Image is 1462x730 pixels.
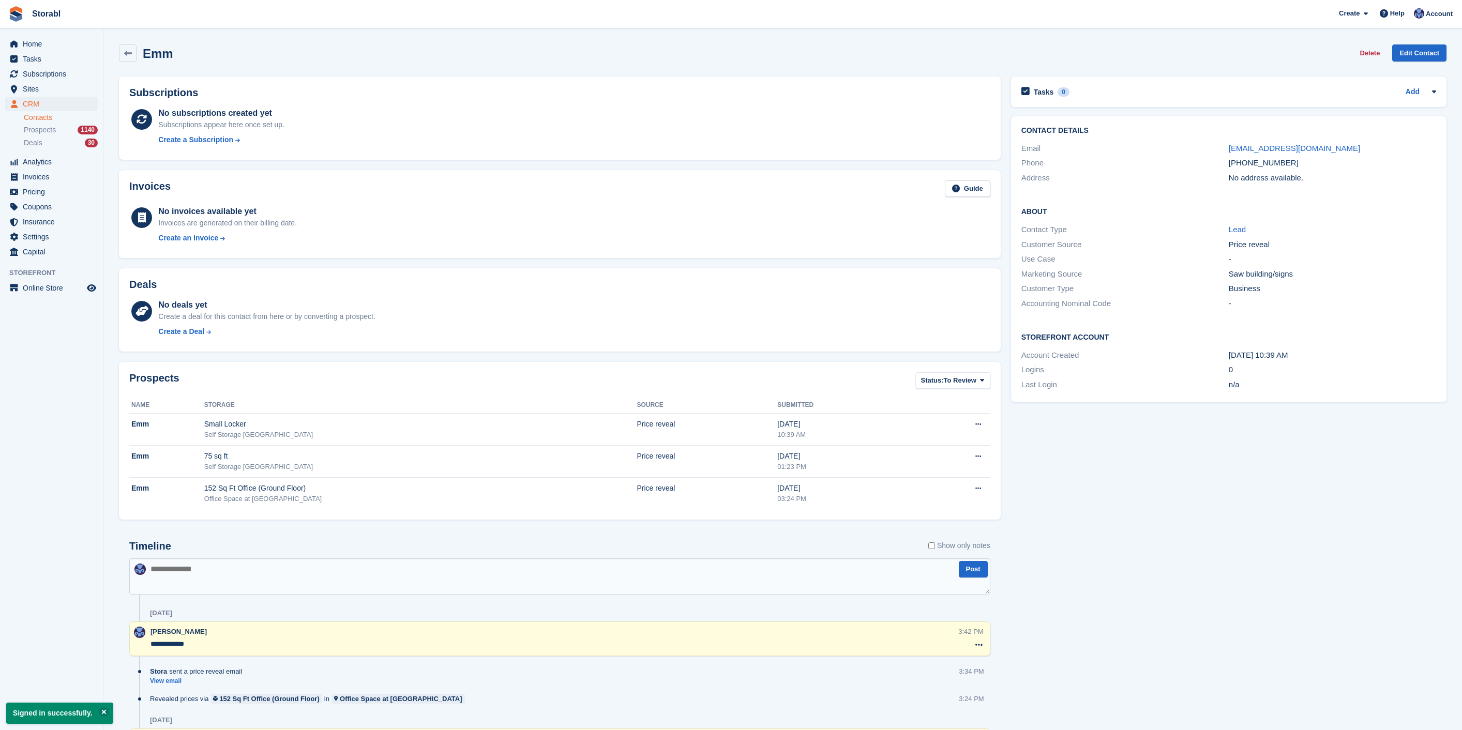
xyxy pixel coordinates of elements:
[150,628,207,635] span: [PERSON_NAME]
[129,372,179,391] h2: Prospects
[23,185,85,199] span: Pricing
[637,419,777,430] div: Price reveal
[9,268,103,278] span: Storefront
[5,155,98,169] a: menu
[1021,172,1229,184] div: Address
[5,230,98,244] a: menu
[150,666,167,676] span: Stora
[23,170,85,184] span: Invoices
[23,245,85,259] span: Capital
[85,139,98,147] div: 30
[158,233,218,244] div: Create an Invoice
[777,451,910,462] div: [DATE]
[5,97,98,111] a: menu
[158,299,375,311] div: No deals yet
[204,419,637,430] div: Small Locker
[928,540,935,551] input: Show only notes
[1229,298,1436,310] div: -
[1229,349,1436,361] div: [DATE] 10:39 AM
[6,703,113,724] p: Signed in successfully.
[1339,8,1360,19] span: Create
[5,215,98,229] a: menu
[5,200,98,214] a: menu
[204,462,637,472] div: Self Storage [GEOGRAPHIC_DATA]
[944,375,976,386] span: To Review
[210,694,322,704] a: 152 Sq Ft Office (Ground Floor)
[958,627,983,636] div: 3:42 PM
[1229,364,1436,376] div: 0
[1034,87,1054,97] h2: Tasks
[219,694,320,704] div: 152 Sq Ft Office (Ground Floor)
[158,233,297,244] a: Create an Invoice
[1229,283,1436,295] div: Business
[777,462,910,472] div: 01:23 PM
[1229,239,1436,251] div: Price reveal
[1021,283,1229,295] div: Customer Type
[129,180,171,197] h2: Invoices
[1021,364,1229,376] div: Logins
[1021,349,1229,361] div: Account Created
[129,87,990,99] h2: Subscriptions
[1021,379,1229,391] div: Last Login
[158,326,204,337] div: Create a Deal
[24,138,42,148] span: Deals
[23,82,85,96] span: Sites
[1426,9,1453,19] span: Account
[959,694,984,704] div: 3:24 PM
[23,37,85,51] span: Home
[331,694,465,704] a: Office Space at [GEOGRAPHIC_DATA]
[1355,44,1384,62] button: Delete
[5,185,98,199] a: menu
[131,419,204,430] div: Emm
[1229,253,1436,265] div: -
[150,666,247,676] div: sent a price reveal email
[85,282,98,294] a: Preview store
[340,694,462,704] div: Office Space at [GEOGRAPHIC_DATA]
[129,540,171,552] h2: Timeline
[945,180,990,197] a: Guide
[959,561,988,578] button: Post
[131,451,204,462] div: Emm
[158,134,233,145] div: Create a Subscription
[5,67,98,81] a: menu
[928,540,990,551] label: Show only notes
[1021,331,1436,342] h2: Storefront Account
[78,126,98,134] div: 1140
[204,430,637,440] div: Self Storage [GEOGRAPHIC_DATA]
[23,230,85,244] span: Settings
[777,483,910,494] div: [DATE]
[134,627,145,638] img: Tegan Ewart
[1021,224,1229,236] div: Contact Type
[1229,268,1436,280] div: Saw building/signs
[1229,144,1360,153] a: [EMAIL_ADDRESS][DOMAIN_NAME]
[129,279,157,291] h2: Deals
[150,716,172,724] div: [DATE]
[8,6,24,22] img: stora-icon-8386f47178a22dfd0bd8f6a31ec36ba5ce8667c1dd55bd0f319d3a0aa187defe.svg
[150,609,172,617] div: [DATE]
[158,134,284,145] a: Create a Subscription
[131,483,204,494] div: Emm
[129,397,204,414] th: Name
[150,694,470,704] div: Revealed prices via in
[150,677,247,686] a: View email
[23,281,85,295] span: Online Store
[959,666,984,676] div: 3:34 PM
[637,397,777,414] th: Source
[23,200,85,214] span: Coupons
[5,37,98,51] a: menu
[777,430,910,440] div: 10:39 AM
[24,138,98,148] a: Deals 30
[158,311,375,322] div: Create a deal for this contact from here or by converting a prospect.
[134,564,146,575] img: Tegan Ewart
[777,397,910,414] th: Submitted
[143,47,173,60] h2: Emm
[1229,225,1246,234] a: Lead
[1021,127,1436,135] h2: Contact Details
[158,107,284,119] div: No subscriptions created yet
[204,483,637,494] div: 152 Sq Ft Office (Ground Floor)
[1021,143,1229,155] div: Email
[1392,44,1446,62] a: Edit Contact
[204,397,637,414] th: Storage
[5,281,98,295] a: menu
[921,375,944,386] span: Status:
